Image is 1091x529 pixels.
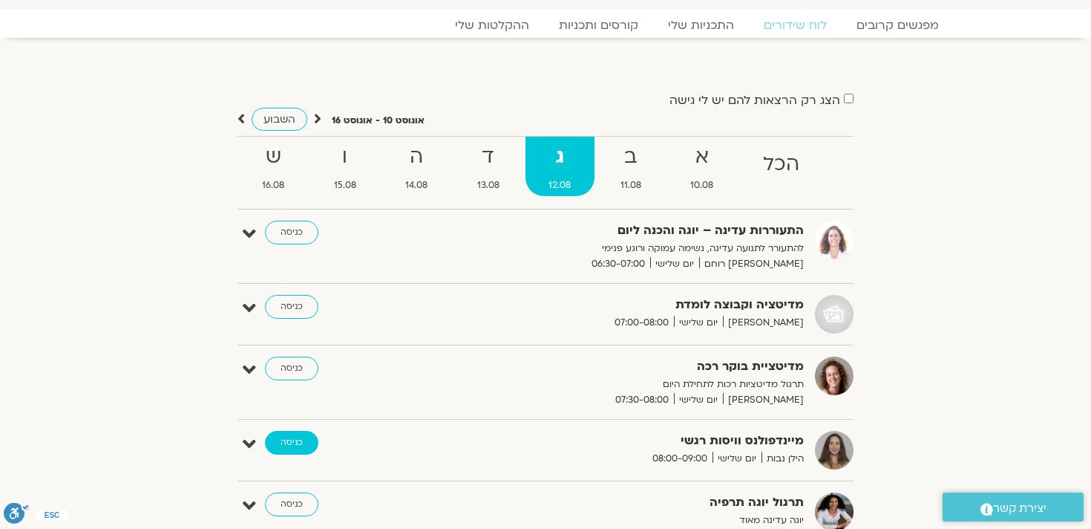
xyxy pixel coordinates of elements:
span: יצירת קשר [993,499,1046,519]
a: ד13.08 [454,137,523,196]
a: לוח שידורים [749,18,842,33]
span: 13.08 [454,178,523,193]
strong: א [667,140,737,174]
a: ו15.08 [311,137,380,196]
span: יום שלישי [650,256,699,272]
span: 12.08 [525,178,594,193]
strong: תרגול יוגה תרפיה [440,493,804,513]
span: 10.08 [667,178,737,193]
span: 11.08 [597,178,665,193]
span: יום שלישי [674,315,723,331]
p: יוגה עדינה מאוד [440,513,804,528]
strong: התעוררות עדינה – יוגה והכנה ליום [440,221,804,241]
label: הצג רק הרצאות להם יש לי גישה [669,94,840,107]
span: הילן נבות [761,451,804,467]
a: ב11.08 [597,137,665,196]
span: 15.08 [311,178,380,193]
nav: Menu [137,18,954,33]
span: [PERSON_NAME] [723,315,804,331]
p: להתעורר לתנועה עדינה, נשימה עמוקה ורוגע פנימי [440,241,804,256]
a: א10.08 [667,137,737,196]
span: 14.08 [382,178,451,193]
span: יום שלישי [674,392,723,408]
span: [PERSON_NAME] רוחם [699,256,804,272]
span: 07:30-08:00 [610,392,674,408]
p: תרגול מדיטציות רכות לתחילת היום [440,377,804,392]
strong: ו [311,140,380,174]
a: כניסה [265,357,318,380]
a: התכניות שלי [653,18,749,33]
strong: ד [454,140,523,174]
span: השבוע [263,112,295,126]
a: קורסים ותכניות [544,18,653,33]
a: יצירת קשר [943,493,1084,522]
strong: ש [239,140,308,174]
a: מפגשים קרובים [842,18,954,33]
a: ההקלטות שלי [440,18,544,33]
span: 07:00-08:00 [609,315,674,331]
a: ש16.08 [239,137,308,196]
span: יום שלישי [712,451,761,467]
span: 16.08 [239,178,308,193]
span: 06:30-07:00 [586,256,650,272]
a: ג12.08 [525,137,594,196]
strong: ג [525,140,594,174]
a: כניסה [265,221,318,244]
strong: הכל [740,148,823,181]
a: כניסה [265,431,318,455]
a: כניסה [265,295,318,319]
strong: ה [382,140,451,174]
strong: מדיטציית בוקר רכה [440,357,804,377]
a: הכל [740,137,823,196]
strong: מיינדפולנס וויסות רגשי [440,431,804,451]
span: 08:00-09:00 [647,451,712,467]
strong: מדיטציה וקבוצה לומדת [440,295,804,315]
a: ה14.08 [382,137,451,196]
a: כניסה [265,493,318,516]
span: [PERSON_NAME] [723,392,804,408]
strong: ב [597,140,665,174]
a: השבוע [252,108,307,131]
p: אוגוסט 10 - אוגוסט 16 [332,113,425,129]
